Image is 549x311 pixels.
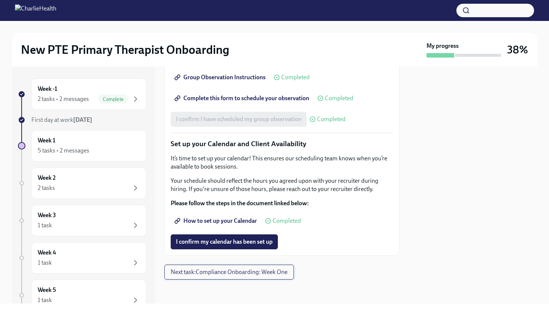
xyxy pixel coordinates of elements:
div: 2 tasks [38,184,55,192]
h6: Week 5 [38,286,56,294]
h6: Week 1 [38,136,55,145]
h6: Week 2 [38,174,56,182]
button: I confirm my calendar has been set up [171,234,278,249]
a: Week 41 task [18,242,146,274]
h2: New PTE Primary Therapist Onboarding [21,42,229,57]
div: 1 task [38,296,52,304]
div: 5 tasks • 2 messages [38,147,89,155]
a: How to set up your Calendar [171,213,262,228]
strong: [DATE] [73,116,92,123]
a: Complete this form to schedule your observation [171,91,314,106]
a: Week 22 tasks [18,167,146,199]
span: Completed [317,116,345,122]
strong: Please follow the steps in the document linked below: [171,200,309,207]
button: Next task:Compliance Onboarding: Week One [164,265,294,280]
h6: Week 3 [38,211,56,219]
span: Completed [273,218,301,224]
div: 2 tasks • 2 messages [38,95,89,103]
p: It’s time to set up your calendar! This ensures our scheduling team knows when you’re available t... [171,154,393,171]
span: First day at work [31,116,92,123]
span: Next task : Compliance Onboarding: Week One [171,268,288,276]
a: First day at work[DATE] [18,116,146,124]
h6: Week -1 [38,85,57,93]
a: Week 15 tasks • 2 messages [18,130,146,161]
span: How to set up your Calendar [176,217,257,225]
span: Completed [325,95,353,101]
a: Group Observation Instructions [171,70,271,85]
span: Complete [98,96,128,102]
span: Group Observation Instructions [176,74,266,81]
p: Set up your Calendar and Client Availability [171,139,393,149]
div: 1 task [38,259,52,267]
h6: Week 4 [38,249,56,257]
strong: My progress [427,42,459,50]
a: Week 51 task [18,280,146,311]
span: I confirm my calendar has been set up [176,238,273,246]
div: 1 task [38,221,52,230]
a: Week -12 tasks • 2 messagesComplete [18,78,146,110]
h3: 38% [507,43,528,56]
img: CharlieHealth [15,4,56,16]
p: Your schedule should reflect the hours you agreed upon with your recruiter during hiring. If you'... [171,177,393,193]
span: Complete this form to schedule your observation [176,95,309,102]
a: Week 31 task [18,205,146,236]
span: Completed [281,74,310,80]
